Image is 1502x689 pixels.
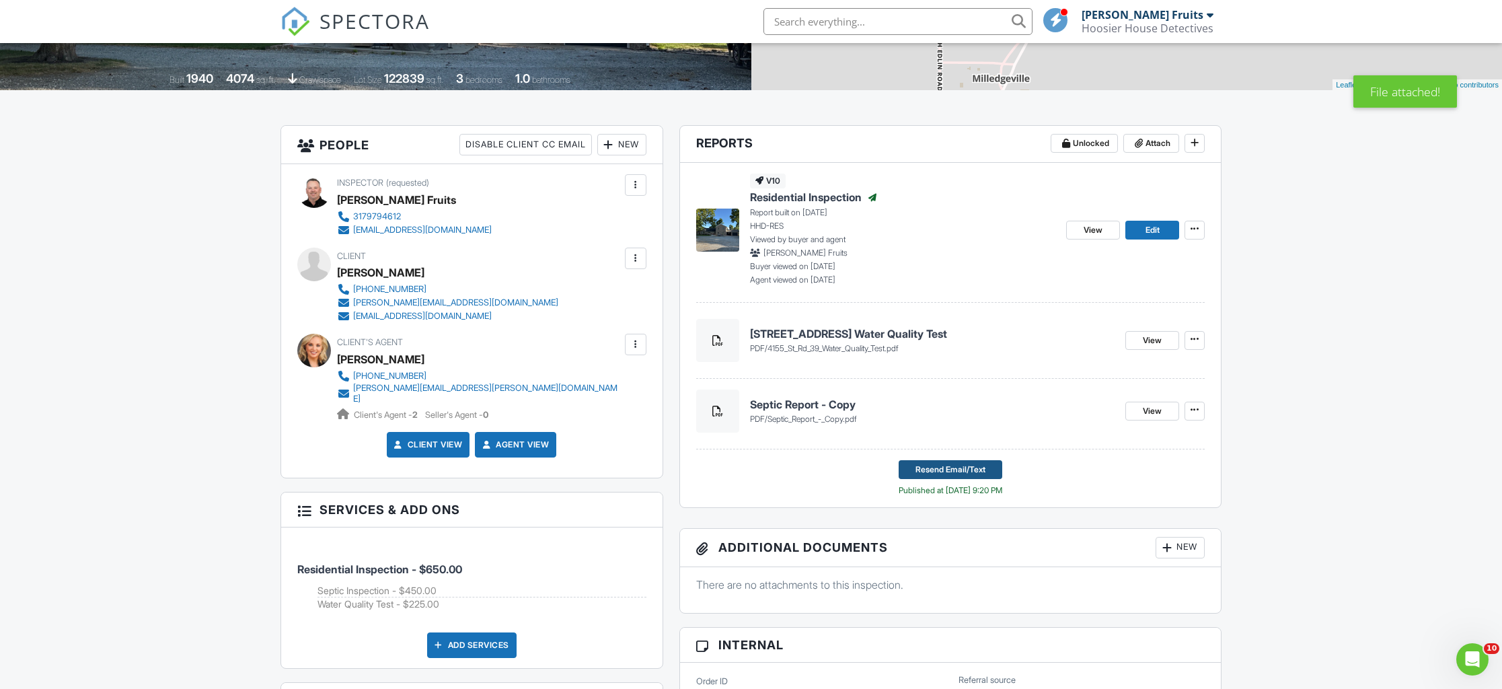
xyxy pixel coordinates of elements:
[532,75,570,85] span: bathrooms
[465,75,502,85] span: bedrooms
[483,410,488,420] strong: 0
[384,71,424,85] div: 122839
[412,410,418,420] strong: 2
[337,310,558,323] a: [EMAIL_ADDRESS][DOMAIN_NAME]
[337,190,456,210] div: [PERSON_NAME] Fruits
[170,75,184,85] span: Built
[354,75,382,85] span: Lot Size
[763,8,1032,35] input: Search everything...
[959,674,1016,686] label: Referral source
[337,223,492,237] a: [EMAIL_ADDRESS][DOMAIN_NAME]
[386,178,429,188] span: (requested)
[353,371,426,382] div: [PHONE_NUMBER]
[320,7,430,35] span: SPECTORA
[354,410,420,420] span: Client's Agent -
[696,577,1205,592] p: There are no attachments to this inspection.
[1082,8,1203,22] div: [PERSON_NAME] Fruits
[427,632,517,658] div: Add Services
[1082,22,1213,35] div: Hoosier House Detectives
[256,75,275,85] span: sq. ft.
[226,71,254,85] div: 4074
[317,584,646,598] li: Add on: Septic Inspection
[459,134,592,155] div: Disable Client CC Email
[337,337,403,347] span: Client's Agent
[353,311,492,322] div: [EMAIL_ADDRESS][DOMAIN_NAME]
[353,211,401,222] div: 3179794612
[696,676,728,688] label: Order ID
[337,262,424,283] div: [PERSON_NAME]
[280,7,310,36] img: The Best Home Inspection Software - Spectora
[1156,537,1205,558] div: New
[515,71,530,85] div: 1.0
[1456,643,1489,676] iframe: Intercom live chat
[425,410,488,420] span: Seller's Agent -
[480,438,549,451] a: Agent View
[297,563,462,576] span: Residential Inspection - $650.00
[299,75,341,85] span: crawlspace
[1336,81,1358,89] a: Leaflet
[337,251,366,261] span: Client
[337,210,492,223] a: 3179794612
[317,597,646,611] li: Add on: Water Quality Test
[456,71,463,85] div: 3
[353,284,426,295] div: [PHONE_NUMBER]
[337,296,558,310] a: [PERSON_NAME][EMAIL_ADDRESS][DOMAIN_NAME]
[680,529,1222,567] h3: Additional Documents
[337,283,558,296] a: [PHONE_NUMBER]
[337,369,622,383] a: [PHONE_NUMBER]
[297,538,646,622] li: Service: Residential Inspection
[1332,79,1502,91] div: |
[281,126,663,164] h3: People
[597,134,646,155] div: New
[280,18,430,46] a: SPECTORA
[281,493,663,528] h3: Services & Add ons
[353,225,492,235] div: [EMAIL_ADDRESS][DOMAIN_NAME]
[353,383,622,404] div: [PERSON_NAME][EMAIL_ADDRESS][PERSON_NAME][DOMAIN_NAME]
[1484,643,1499,654] span: 10
[337,383,622,404] a: [PERSON_NAME][EMAIL_ADDRESS][PERSON_NAME][DOMAIN_NAME]
[680,628,1222,663] h3: Internal
[391,438,463,451] a: Client View
[1353,75,1457,108] div: File attached!
[337,349,424,369] a: [PERSON_NAME]
[353,297,558,308] div: [PERSON_NAME][EMAIL_ADDRESS][DOMAIN_NAME]
[337,178,383,188] span: Inspector
[186,71,213,85] div: 1940
[426,75,443,85] span: sq.ft.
